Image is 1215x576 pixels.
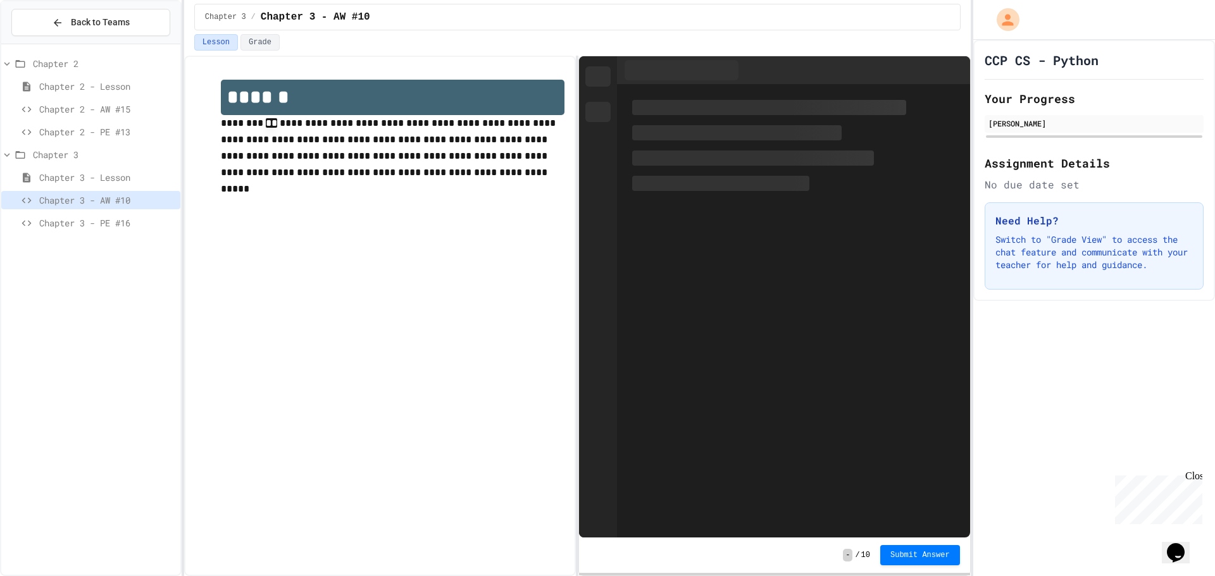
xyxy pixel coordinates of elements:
span: 10 [861,550,870,560]
button: Submit Answer [880,545,960,565]
span: Submit Answer [890,550,950,560]
button: Lesson [194,34,238,51]
button: Back to Teams [11,9,170,36]
span: Chapter 3 - AW #10 [261,9,370,25]
span: Chapter 3 - AW #10 [39,193,175,207]
iframe: chat widget [1162,525,1202,563]
button: Grade [240,34,280,51]
span: Chapter 3 - PE #16 [39,216,175,230]
div: [PERSON_NAME] [988,118,1200,129]
span: Chapter 2 [33,57,175,70]
span: Chapter 3 [205,12,246,22]
div: No due date set [985,177,1204,192]
span: Chapter 3 - Lesson [39,171,175,184]
p: Switch to "Grade View" to access the chat feature and communicate with your teacher for help and ... [995,233,1193,271]
h3: Need Help? [995,213,1193,228]
span: / [251,12,256,22]
span: Back to Teams [71,16,130,29]
span: / [855,550,859,560]
div: Chat with us now!Close [5,5,87,80]
h1: CCP CS - Python [985,51,1099,69]
span: Chapter 2 - AW #15 [39,102,175,116]
span: Chapter 3 [33,148,175,161]
h2: Assignment Details [985,154,1204,172]
span: - [843,549,852,561]
iframe: chat widget [1110,470,1202,524]
h2: Your Progress [985,90,1204,107]
span: Chapter 2 - Lesson [39,80,175,93]
span: Chapter 2 - PE #13 [39,125,175,138]
div: My Account [983,5,1023,34]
